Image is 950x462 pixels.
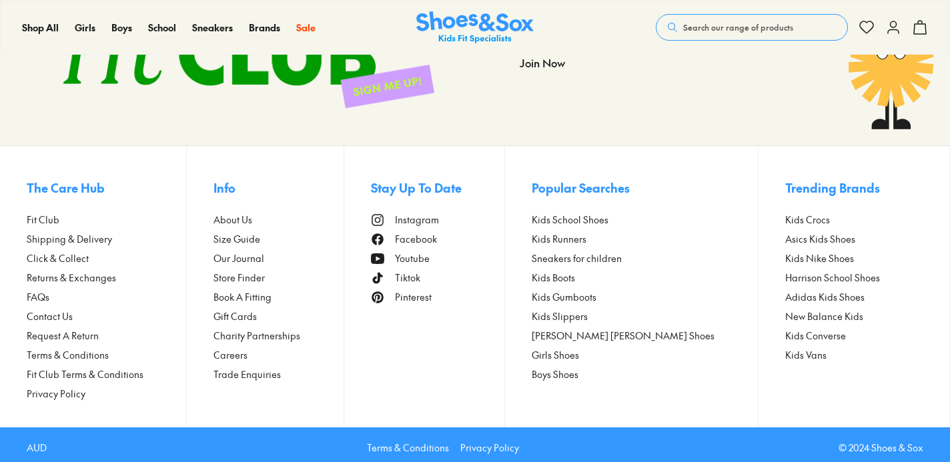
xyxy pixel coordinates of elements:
span: Sneakers for children [532,251,622,265]
a: Kids Converse [785,329,923,343]
a: Fit Club [27,213,186,227]
a: Returns & Exchanges [27,271,186,285]
a: Contact Us [27,309,186,323]
a: Request A Return [27,329,186,343]
a: Trade Enquiries [213,367,343,381]
span: School [148,21,176,34]
span: Charity Partnerships [213,329,300,343]
a: Click & Collect [27,251,186,265]
button: Info [213,173,343,202]
a: Kids Runners [532,232,757,246]
span: About Us [213,213,252,227]
span: Fit Club [27,213,59,227]
span: Store Finder [213,271,265,285]
span: Kids Boots [532,271,575,285]
a: Privacy Policy [460,441,519,455]
button: The Care Hub [27,173,186,202]
a: Kids Nike Shoes [785,251,923,265]
a: Youtube [371,251,504,265]
span: Sneakers [192,21,233,34]
span: The Care Hub [27,179,105,197]
span: Brands [249,21,280,34]
a: School [148,21,176,35]
a: Shop All [22,21,59,35]
span: Kids School Shoes [532,213,608,227]
a: Shoes & Sox [416,11,534,44]
a: Boys [111,21,132,35]
span: Boys [111,21,132,34]
button: Trending Brands [785,173,923,202]
a: Fit Club Terms & Conditions [27,367,186,381]
a: Gift Cards [213,309,343,323]
span: Terms & Conditions [27,348,109,362]
a: Terms & Conditions [367,441,449,455]
span: Size Guide [213,232,260,246]
span: Tiktok [395,271,420,285]
span: Kids Runners [532,232,586,246]
span: Careers [213,348,248,362]
span: Kids Converse [785,329,846,343]
span: [PERSON_NAME] [PERSON_NAME] Shoes [532,329,715,343]
span: Pinterest [395,290,432,304]
button: Search our range of products [656,14,848,41]
a: Instagram [371,213,504,227]
p: AUD [27,441,47,455]
a: Store Finder [213,271,343,285]
span: Kids Gumboots [532,290,596,304]
a: Kids Boots [532,271,757,285]
span: Girls [75,21,95,34]
span: Shop All [22,21,59,34]
a: FAQs [27,290,186,304]
span: Request A Return [27,329,99,343]
a: Shipping & Delivery [27,232,186,246]
span: Book A Fitting [213,290,272,304]
span: Info [213,179,235,197]
span: Search our range of products [683,21,793,33]
a: [PERSON_NAME] [PERSON_NAME] Shoes [532,329,757,343]
a: Asics Kids Shoes [785,232,923,246]
a: Our Journal [213,251,343,265]
span: Harrison School Shoes [785,271,880,285]
a: Girls [75,21,95,35]
a: Charity Partnerships [213,329,343,343]
a: Sale [296,21,316,35]
button: Popular Searches [532,173,757,202]
a: Sneakers [192,21,233,35]
a: Harrison School Shoes [785,271,923,285]
span: Kids Crocs [785,213,830,227]
span: Privacy Policy [27,387,85,401]
a: Pinterest [371,290,504,304]
a: Book A Fitting [213,290,343,304]
a: Boys Shoes [532,367,757,381]
button: Stay Up To Date [371,173,504,202]
a: Size Guide [213,232,343,246]
a: Brands [249,21,280,35]
a: Careers [213,348,343,362]
span: Shipping & Delivery [27,232,112,246]
a: Terms & Conditions [27,348,186,362]
span: Returns & Exchanges [27,271,116,285]
a: Privacy Policy [27,387,186,401]
span: Adidas Kids Shoes [785,290,865,304]
a: Kids Vans [785,348,923,362]
span: Facebook [395,232,437,246]
span: Trade Enquiries [213,367,281,381]
span: Trending Brands [785,179,880,197]
span: Instagram [395,213,439,227]
span: Youtube [395,251,430,265]
a: Sneakers for children [532,251,757,265]
span: Stay Up To Date [371,179,462,197]
a: Kids Gumboots [532,290,757,304]
span: FAQs [27,290,49,304]
span: Sale [296,21,316,34]
span: Gift Cards [213,309,257,323]
a: Facebook [371,232,504,246]
span: Click & Collect [27,251,89,265]
span: Fit Club Terms & Conditions [27,367,143,381]
span: Girls Shoes [532,348,579,362]
img: SNS_Logo_Responsive.svg [416,11,534,44]
a: New Balance Kids [785,309,923,323]
span: Our Journal [213,251,264,265]
p: © 2024 Shoes & Sox [839,441,923,455]
span: New Balance Kids [785,309,863,323]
